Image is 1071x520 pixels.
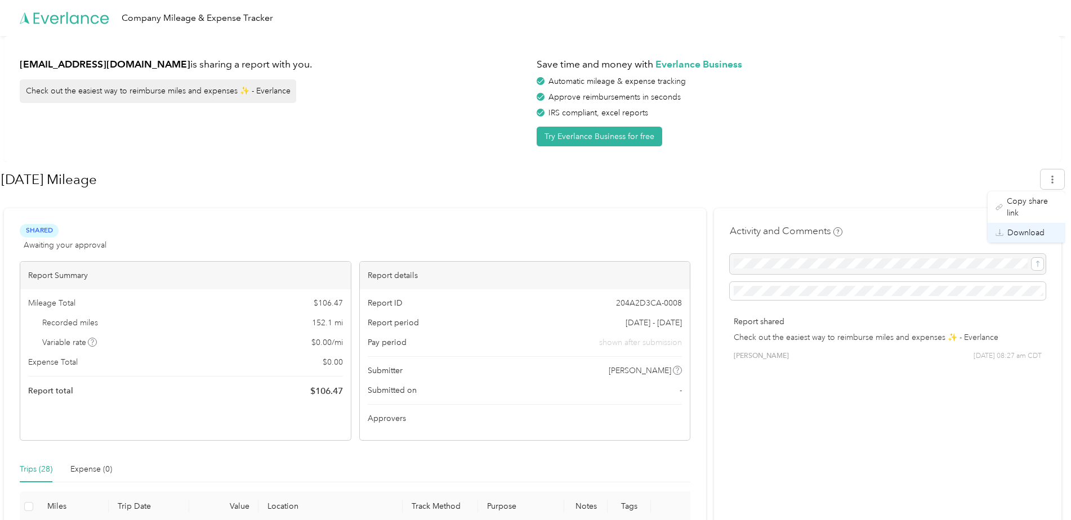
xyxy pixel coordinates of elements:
[368,297,403,309] span: Report ID
[680,384,682,396] span: -
[28,356,78,368] span: Expense Total
[734,316,1042,328] p: Report shared
[20,57,529,71] h1: is sharing a report with you.
[314,297,343,309] span: $ 106.47
[548,92,681,102] span: Approve reimbursements in seconds
[310,384,343,398] span: $ 106.47
[599,337,682,348] span: shown after submission
[20,463,52,476] div: Trips (28)
[616,297,682,309] span: 204A2D3CA-0008
[974,351,1042,361] span: [DATE] 08:27 am CDT
[28,297,75,309] span: Mileage Total
[1007,195,1057,219] span: Copy share link
[368,365,403,376] span: Submitter
[548,108,648,118] span: IRS compliant, excel reports
[734,351,789,361] span: [PERSON_NAME]
[537,127,662,146] button: Try Everlance Business for free
[20,224,59,237] span: Shared
[312,317,343,329] span: 152.1 mi
[1,166,1033,193] h1: August 2025 Mileage
[1007,227,1045,239] span: Download
[734,331,1042,343] p: Check out the easiest way to reimburse miles and expenses ✨ - Everlance
[20,79,296,103] div: Check out the easiest way to reimburse miles and expenses ✨ - Everlance
[368,337,407,348] span: Pay period
[311,337,343,348] span: $ 0.00 / mi
[655,58,742,70] strong: Everlance Business
[42,337,97,348] span: Variable rate
[122,11,273,25] div: Company Mileage & Expense Tracker
[626,317,682,329] span: [DATE] - [DATE]
[20,58,190,70] strong: [EMAIL_ADDRESS][DOMAIN_NAME]
[609,365,671,376] span: [PERSON_NAME]
[548,77,686,86] span: Automatic mileage & expense tracking
[360,262,690,289] div: Report details
[368,384,417,396] span: Submitted on
[28,385,73,397] span: Report total
[368,317,419,329] span: Report period
[730,224,842,238] h4: Activity and Comments
[537,57,1046,71] h1: Save time and money with
[368,413,406,424] span: Approvers
[24,239,106,251] span: Awaiting your approval
[42,317,98,329] span: Recorded miles
[20,262,351,289] div: Report Summary
[323,356,343,368] span: $ 0.00
[70,463,112,476] div: Expense (0)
